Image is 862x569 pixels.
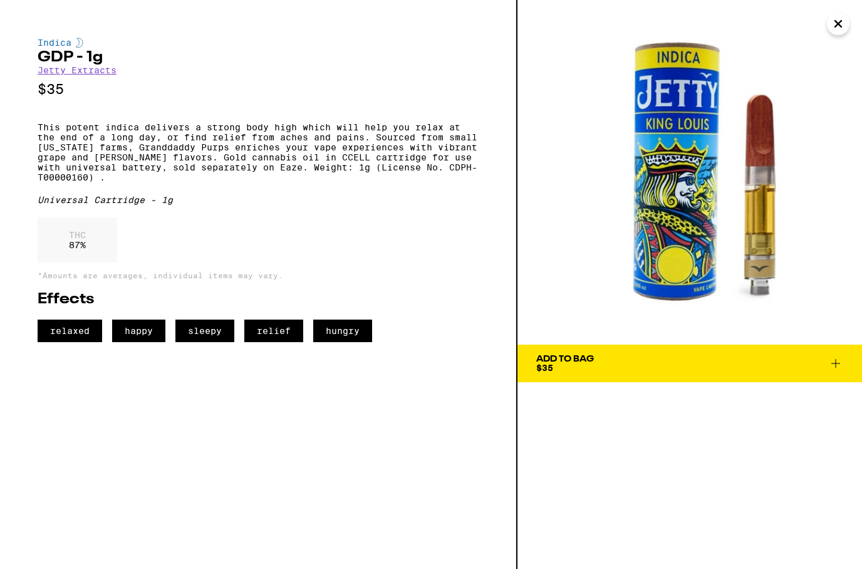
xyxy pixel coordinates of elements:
[38,122,479,182] p: This potent indica delivers a strong body high which will help you relax at the end of a long day...
[38,38,479,48] div: Indica
[536,363,553,373] span: $35
[38,292,479,307] h2: Effects
[38,320,102,342] span: relaxed
[313,320,372,342] span: hungry
[112,320,165,342] span: happy
[827,13,849,35] button: Close
[38,81,479,97] p: $35
[69,230,86,240] p: THC
[536,355,594,363] div: Add To Bag
[244,320,303,342] span: relief
[175,320,234,342] span: sleepy
[38,195,479,205] div: Universal Cartridge - 1g
[76,38,83,48] img: indicaColor.svg
[517,345,862,382] button: Add To Bag$35
[38,217,117,263] div: 87 %
[38,271,479,279] p: *Amounts are averages, individual items may vary.
[38,50,479,65] h2: GDP - 1g
[38,65,117,75] a: Jetty Extracts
